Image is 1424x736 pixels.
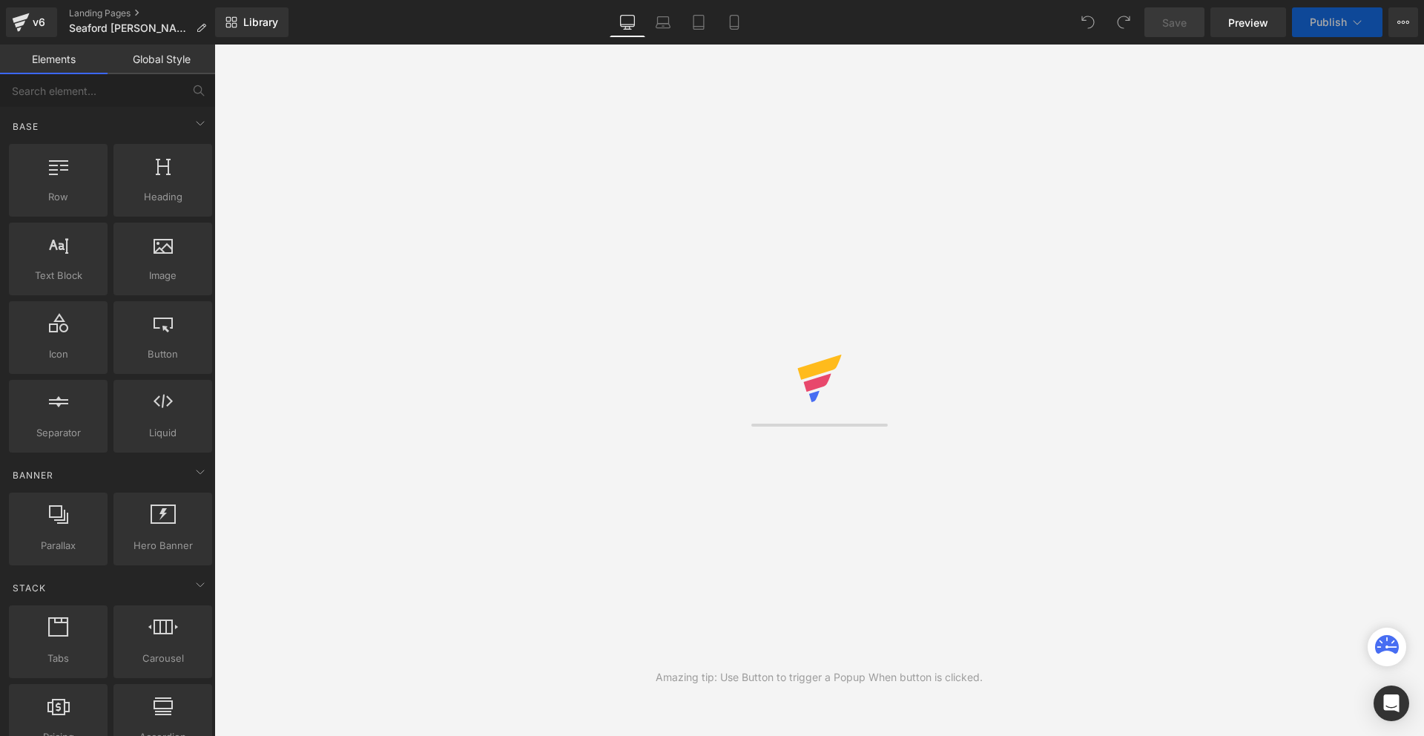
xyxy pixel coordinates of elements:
span: Base [11,119,40,134]
span: Library [243,16,278,29]
div: Open Intercom Messenger [1374,686,1409,721]
span: Heading [118,189,208,205]
span: Tabs [13,651,103,666]
span: Button [118,346,208,362]
a: Landing Pages [69,7,218,19]
span: Icon [13,346,103,362]
span: Save [1162,15,1187,30]
span: Liquid [118,425,208,441]
a: Laptop [645,7,681,37]
span: Image [118,268,208,283]
a: Desktop [610,7,645,37]
span: Text Block [13,268,103,283]
span: Publish [1310,16,1347,28]
button: Undo [1073,7,1103,37]
div: Amazing tip: Use Button to trigger a Popup When button is clicked. [656,669,983,686]
span: Row [13,189,103,205]
a: New Library [215,7,289,37]
div: v6 [30,13,48,32]
a: Tablet [681,7,716,37]
a: Global Style [108,45,215,74]
span: Hero Banner [118,538,208,553]
span: Carousel [118,651,208,666]
span: Banner [11,468,55,482]
span: Preview [1228,15,1268,30]
a: Preview [1210,7,1286,37]
a: v6 [6,7,57,37]
button: Publish [1292,7,1382,37]
span: Seaford [PERSON_NAME] [69,22,190,34]
a: Mobile [716,7,752,37]
span: Stack [11,581,47,595]
button: More [1388,7,1418,37]
button: Redo [1109,7,1138,37]
span: Parallax [13,538,103,553]
span: Separator [13,425,103,441]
